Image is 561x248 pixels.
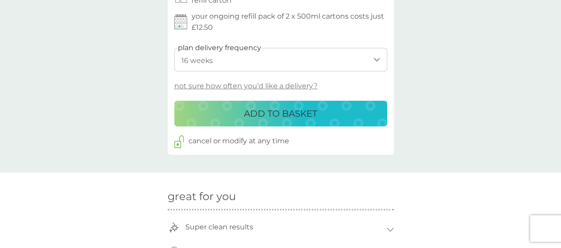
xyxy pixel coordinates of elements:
[192,11,387,33] p: your ongoing refill pack of 2 x 500ml cartons costs just £12.50
[178,42,261,54] label: plan delivery frequency
[174,80,318,92] p: not sure how often you’d like a delivery?
[181,217,258,237] p: Super clean results
[188,135,289,147] p: cancel or modify at any time
[174,101,387,126] button: ADD TO BASKET
[244,106,317,121] p: ADD TO BASKET
[168,190,394,203] h2: great for you
[169,222,179,232] img: trophey-icon.svg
